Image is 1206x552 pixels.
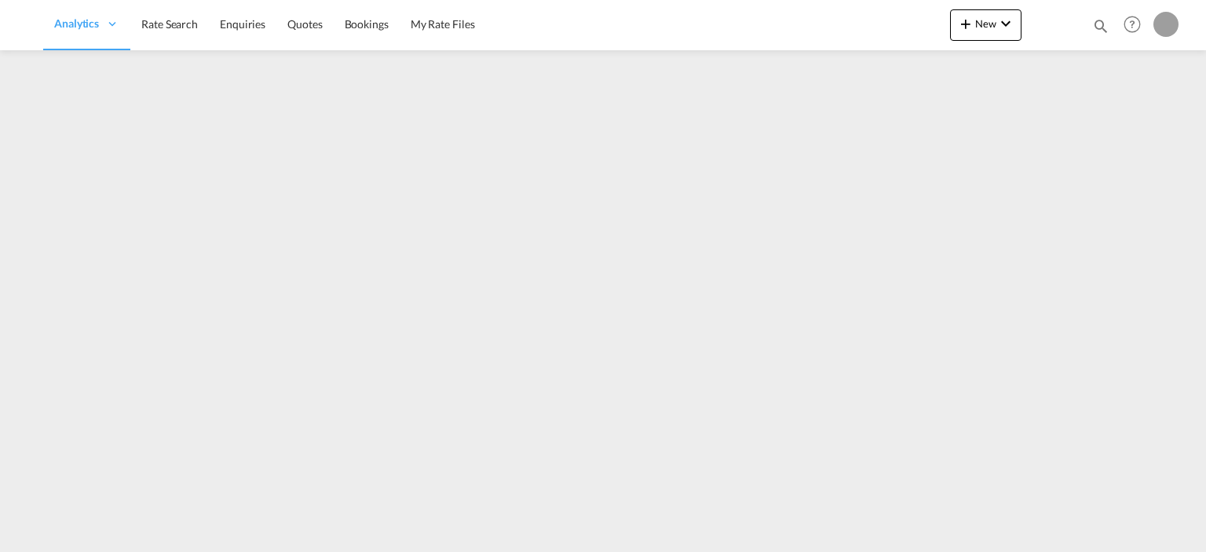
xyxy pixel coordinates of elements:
span: Help [1119,11,1146,38]
div: Help [1119,11,1153,39]
md-icon: icon-magnify [1092,17,1109,35]
button: icon-plus 400-fgNewicon-chevron-down [950,9,1021,41]
md-icon: icon-chevron-down [996,14,1015,33]
md-icon: icon-plus 400-fg [956,14,975,33]
span: Enquiries [220,17,265,31]
span: Bookings [345,17,389,31]
span: New [956,17,1015,30]
span: My Rate Files [411,17,475,31]
span: Quotes [287,17,322,31]
div: icon-magnify [1092,17,1109,41]
span: Analytics [54,16,99,31]
span: Rate Search [141,17,198,31]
